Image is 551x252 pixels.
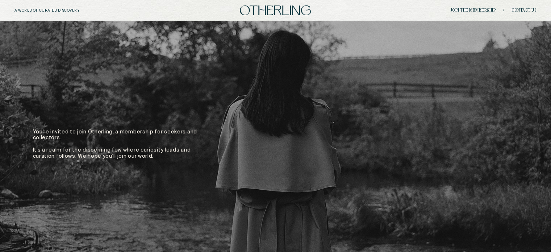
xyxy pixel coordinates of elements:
h5: A WORLD OF CURATED DISCOVERY. [14,8,112,13]
p: You're invited to join Otherling, a membership for seekers and collectors. It’s a realm for the d... [33,129,250,160]
a: join the membership [450,8,496,13]
a: Contact Us [512,8,537,13]
img: logo [240,5,311,15]
span: / [503,8,504,13]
